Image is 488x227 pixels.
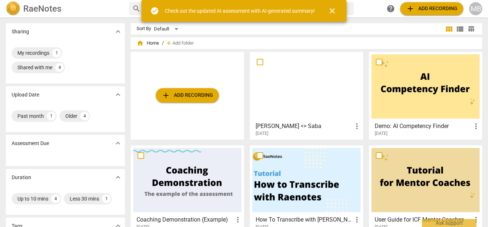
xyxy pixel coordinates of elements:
[375,215,472,224] h3: User Guide for ICF Mentor Coaches
[55,63,64,72] div: 4
[422,219,476,227] div: Ask support
[12,140,49,147] p: Assessment Due
[137,26,151,32] div: Sort By
[6,1,123,16] a: LogoRaeNotes
[17,195,48,202] div: Up to 10 mins
[375,131,387,137] span: [DATE]
[137,40,144,47] span: home
[465,24,476,34] button: Table view
[324,2,341,20] button: Close
[444,24,455,34] button: Tile view
[468,25,475,32] span: table_chart
[353,122,361,131] span: more_vert
[445,25,454,33] span: view_module
[137,215,233,224] h3: Coaching Demonstration (Example)
[12,91,39,99] p: Upload Date
[132,4,141,13] span: search
[12,174,31,181] p: Duration
[113,138,123,149] button: Show more
[114,27,122,36] span: expand_more
[386,4,395,13] span: help
[70,195,99,202] div: Less 30 mins
[17,112,44,120] div: Past month
[472,215,480,224] span: more_vert
[113,89,123,100] button: Show more
[375,122,472,131] h3: Demo: AI Competency Finder
[154,23,181,35] div: Default
[256,131,268,137] span: [DATE]
[455,24,465,34] button: List view
[113,172,123,183] button: Show more
[472,122,480,131] span: more_vert
[47,112,56,120] div: 1
[137,40,159,47] span: Home
[165,7,315,15] div: Check out the updated AI assessment with AI-generated summary!
[371,54,480,136] a: Demo: AI Competency Finder[DATE]
[65,112,77,120] div: Older
[165,40,172,47] span: add
[102,194,111,203] div: 1
[406,4,457,13] span: Add recording
[150,7,159,15] span: check_circle
[156,88,219,103] button: Upload
[328,7,337,15] span: close
[12,28,29,36] p: Sharing
[114,173,122,182] span: expand_more
[51,194,60,203] div: 4
[406,4,415,13] span: add
[80,112,89,120] div: 4
[400,2,463,15] button: Upload
[469,2,482,15] button: MB
[162,91,170,100] span: add
[233,215,242,224] span: more_vert
[17,49,49,57] div: My recordings
[52,49,61,57] div: 1
[252,54,361,136] a: [PERSON_NAME] <> Saba[DATE]
[353,215,361,224] span: more_vert
[114,90,122,99] span: expand_more
[456,25,464,33] span: view_list
[256,215,353,224] h3: How To Transcribe with RaeNotes
[384,2,397,15] a: Help
[114,139,122,148] span: expand_more
[162,41,164,46] span: /
[172,41,194,46] span: Add folder
[6,1,20,16] img: Logo
[17,64,52,71] div: Shared with me
[23,4,61,14] h2: RaeNotes
[162,91,213,100] span: Add recording
[256,122,353,131] h3: Markita <> Saba
[113,26,123,37] button: Show more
